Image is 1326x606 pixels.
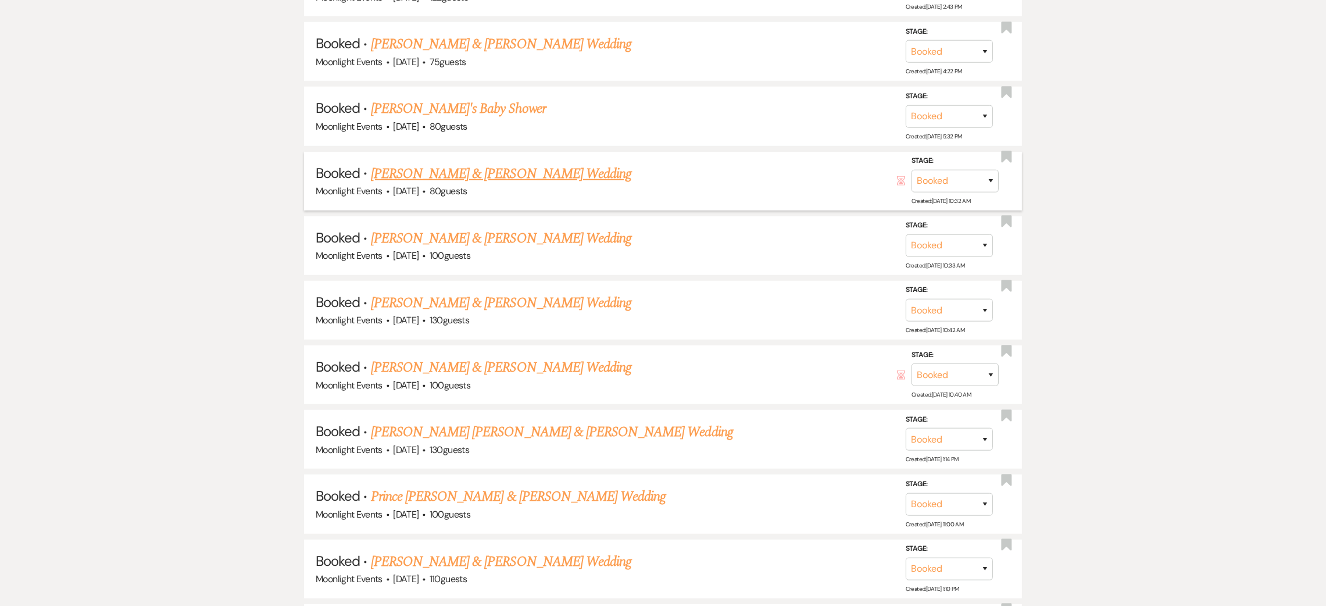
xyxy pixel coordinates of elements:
span: [DATE] [393,573,419,585]
a: Prince [PERSON_NAME] & [PERSON_NAME] Wedding [371,486,666,507]
label: Stage: [906,413,993,426]
span: Booked [316,229,360,247]
span: Booked [316,293,360,311]
a: [PERSON_NAME] & [PERSON_NAME] Wedding [371,34,631,55]
span: Booked [316,552,360,570]
span: Booked [316,487,360,505]
label: Stage: [906,478,993,491]
span: Booked [316,34,360,52]
span: 80 guests [430,185,467,197]
span: 130 guests [430,314,469,326]
span: [DATE] [393,379,419,391]
span: Created: [DATE] 10:42 AM [906,326,964,334]
span: Moonlight Events [316,444,383,456]
a: [PERSON_NAME] & [PERSON_NAME] Wedding [371,357,631,378]
span: Moonlight Events [316,56,383,68]
span: Moonlight Events [316,185,383,197]
span: Created: [DATE] 5:32 PM [906,132,962,140]
span: [DATE] [393,314,419,326]
label: Stage: [912,155,999,167]
span: Created: [DATE] 10:32 AM [912,197,970,205]
span: 130 guests [430,444,469,456]
a: [PERSON_NAME] & [PERSON_NAME] Wedding [371,228,631,249]
span: Created: [DATE] 11:00 AM [906,521,963,528]
a: [PERSON_NAME] & [PERSON_NAME] Wedding [371,551,631,572]
span: Booked [316,164,360,182]
span: Created: [DATE] 1:10 PM [906,585,959,593]
span: Created: [DATE] 4:22 PM [906,67,962,75]
a: [PERSON_NAME] & [PERSON_NAME] Wedding [371,163,631,184]
span: 100 guests [430,249,470,262]
span: Moonlight Events [316,508,383,521]
label: Stage: [906,543,993,555]
span: Booked [316,422,360,440]
span: [DATE] [393,56,419,68]
span: Moonlight Events [316,573,383,585]
a: [PERSON_NAME] [PERSON_NAME] & [PERSON_NAME] Wedding [371,422,733,443]
a: [PERSON_NAME]'s Baby Shower [371,98,546,119]
span: Created: [DATE] 1:14 PM [906,455,959,463]
label: Stage: [912,349,999,362]
label: Stage: [906,219,993,232]
span: Moonlight Events [316,120,383,133]
span: 80 guests [430,120,467,133]
span: Moonlight Events [316,379,383,391]
span: [DATE] [393,249,419,262]
span: [DATE] [393,508,419,521]
span: Booked [316,358,360,376]
span: Moonlight Events [316,249,383,262]
label: Stage: [906,26,993,38]
span: [DATE] [393,185,419,197]
span: Created: [DATE] 10:33 AM [906,262,964,269]
span: [DATE] [393,444,419,456]
a: [PERSON_NAME] & [PERSON_NAME] Wedding [371,293,631,313]
span: Created: [DATE] 10:40 AM [912,391,971,398]
span: Moonlight Events [316,314,383,326]
span: 110 guests [430,573,467,585]
span: [DATE] [393,120,419,133]
span: Created: [DATE] 2:43 PM [906,3,962,10]
label: Stage: [906,90,993,103]
span: 75 guests [430,56,466,68]
span: 100 guests [430,508,470,521]
span: Booked [316,99,360,117]
label: Stage: [906,284,993,297]
span: 100 guests [430,379,470,391]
